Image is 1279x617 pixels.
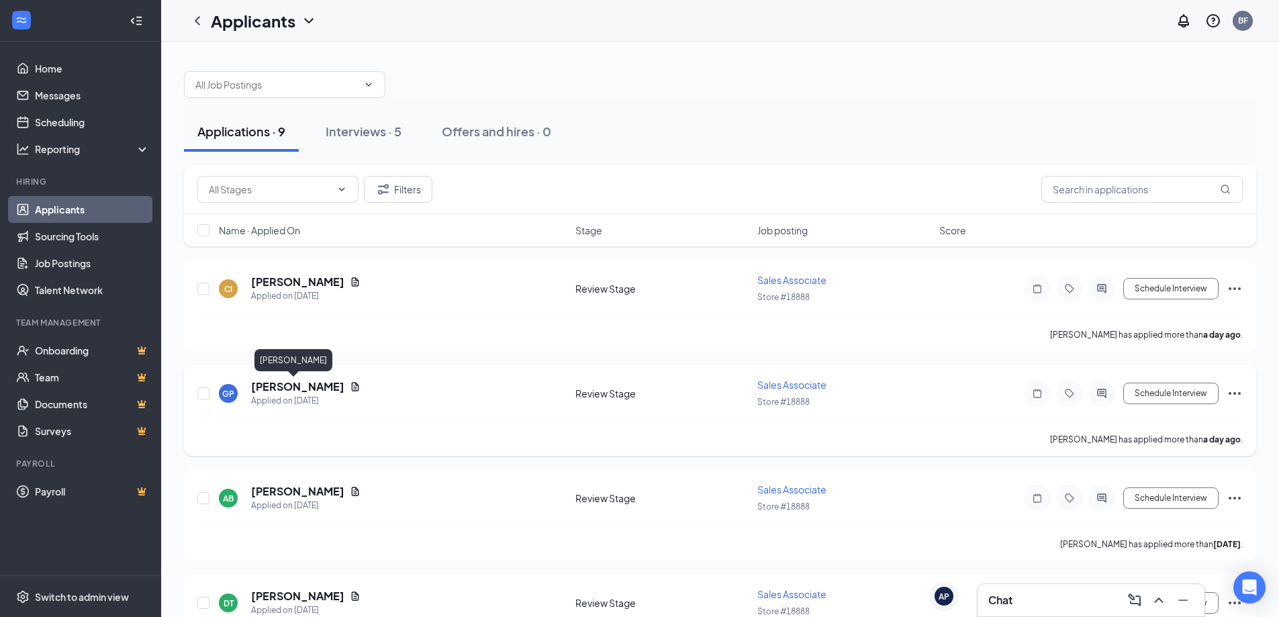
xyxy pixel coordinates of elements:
div: GP [222,388,234,399]
div: Offers and hires · 0 [442,123,551,140]
svg: ActiveChat [1094,283,1110,294]
svg: Ellipses [1227,595,1243,611]
span: Sales Associate [757,588,826,600]
div: Hiring [16,176,147,187]
span: Sales Associate [757,483,826,495]
h3: Chat [988,593,1012,608]
h1: Applicants [211,9,295,32]
a: Applicants [35,196,150,223]
div: Applied on [DATE] [251,604,361,617]
a: Sourcing Tools [35,223,150,250]
p: [PERSON_NAME] has applied more than . [1060,538,1243,550]
input: All Stages [209,182,331,197]
button: ComposeMessage [1124,589,1145,611]
a: Talent Network [35,277,150,303]
svg: Filter [375,181,391,197]
span: Name · Applied On [219,224,300,237]
div: [PERSON_NAME] [254,349,332,371]
span: Sales Associate [757,379,826,391]
a: Scheduling [35,109,150,136]
a: TeamCrown [35,364,150,391]
svg: WorkstreamLogo [15,13,28,27]
span: Sales Associate [757,274,826,286]
div: Applications · 9 [197,123,285,140]
div: DT [224,598,234,609]
svg: ChevronUp [1151,592,1167,608]
b: a day ago [1203,330,1241,340]
svg: ComposeMessage [1127,592,1143,608]
div: Applied on [DATE] [251,289,361,303]
a: PayrollCrown [35,478,150,505]
div: Applied on [DATE] [251,499,361,512]
svg: Note [1029,283,1045,294]
a: SurveysCrown [35,418,150,444]
div: Review Stage [575,596,749,610]
div: Open Intercom Messenger [1233,571,1266,604]
svg: Ellipses [1227,385,1243,401]
svg: Analysis [16,142,30,156]
b: [DATE] [1213,539,1241,549]
svg: Collapse [130,14,143,28]
div: Reporting [35,142,150,156]
svg: Document [350,381,361,392]
div: Interviews · 5 [326,123,401,140]
div: Switch to admin view [35,590,129,604]
div: Team Management [16,317,147,328]
h5: [PERSON_NAME] [251,275,344,289]
div: CI [224,283,232,295]
button: Filter Filters [364,176,432,203]
a: Job Postings [35,250,150,277]
svg: Document [350,277,361,287]
svg: Document [350,486,361,497]
span: Stage [575,224,602,237]
span: Store #18888 [757,397,810,407]
p: [PERSON_NAME] has applied more than . [1050,329,1243,340]
svg: Ellipses [1227,281,1243,297]
svg: Settings [16,590,30,604]
h5: [PERSON_NAME] [251,484,344,499]
div: Review Stage [575,387,749,400]
a: OnboardingCrown [35,337,150,364]
div: Payroll [16,458,147,469]
h5: [PERSON_NAME] [251,379,344,394]
div: AB [223,493,234,504]
button: ChevronUp [1148,589,1170,611]
svg: QuestionInfo [1205,13,1221,29]
svg: Note [1029,493,1045,504]
svg: Tag [1061,388,1078,399]
input: Search in applications [1041,176,1243,203]
a: Messages [35,82,150,109]
b: a day ago [1203,434,1241,444]
a: Home [35,55,150,82]
button: Minimize [1172,589,1194,611]
svg: ChevronLeft [189,13,205,29]
a: DocumentsCrown [35,391,150,418]
button: Schedule Interview [1123,383,1219,404]
svg: Tag [1061,283,1078,294]
button: Schedule Interview [1123,487,1219,509]
div: BF [1238,15,1248,26]
span: Score [939,224,966,237]
svg: ChevronDown [363,79,374,90]
p: [PERSON_NAME] has applied more than . [1050,434,1243,445]
span: Store #18888 [757,606,810,616]
svg: ChevronDown [301,13,317,29]
svg: Tag [1061,493,1078,504]
button: Schedule Interview [1123,278,1219,299]
svg: Notifications [1176,13,1192,29]
input: All Job Postings [195,77,358,92]
div: Applied on [DATE] [251,394,361,408]
svg: ActiveChat [1094,388,1110,399]
svg: ActiveChat [1094,493,1110,504]
svg: ChevronDown [336,184,347,195]
div: AP [939,591,949,602]
svg: MagnifyingGlass [1220,184,1231,195]
span: Store #18888 [757,502,810,512]
h5: [PERSON_NAME] [251,589,344,604]
svg: Minimize [1175,592,1191,608]
svg: Document [350,591,361,602]
span: Store #18888 [757,292,810,302]
span: Job posting [757,224,808,237]
div: Review Stage [575,282,749,295]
